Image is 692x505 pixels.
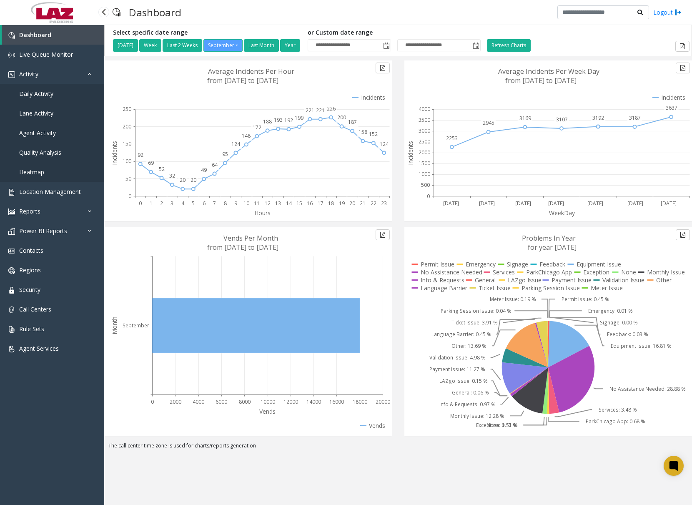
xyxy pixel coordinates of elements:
img: 'icon' [8,248,15,254]
text: 12000 [283,398,298,405]
button: Refresh Charts [487,39,531,52]
text: 10 [243,200,249,207]
text: 16000 [329,398,344,405]
text: 124 [380,141,389,148]
button: Export to pdf [376,229,390,240]
text: 199 [295,114,303,121]
text: 226 [327,105,336,112]
text: Other: 13.69 % [451,342,486,349]
text: Incidents [110,141,118,165]
button: September [203,39,243,52]
button: Last Month [244,39,279,52]
text: [DATE] [627,200,643,207]
span: Contacts [19,246,43,254]
img: 'icon' [8,32,15,39]
button: Export to pdf [676,63,690,73]
span: Activity [19,70,38,78]
text: 18000 [353,398,367,405]
text: WeekDay [549,209,575,217]
text: 7 [213,200,216,207]
text: 2500 [419,138,430,145]
span: Security [19,286,40,294]
text: [DATE] [443,200,459,207]
text: Payment Issue: 11.27 % [429,366,485,373]
text: Services: 3.48 % [599,406,637,413]
text: 1 [150,200,153,207]
text: [DATE] [515,200,531,207]
text: 172 [253,124,261,131]
text: 3187 [629,114,641,121]
img: 'icon' [8,52,15,58]
text: 15 [296,200,302,207]
text: 3 [170,200,173,207]
text: None: 1.51 % [486,422,518,429]
text: Signage: 0.00 % [600,319,638,326]
text: 20 [191,176,196,183]
text: Parking Session Issue: 0.04 % [441,307,511,314]
text: Average Incidents Per Week Day [498,67,599,76]
text: [DATE] [548,200,564,207]
text: 0 [139,200,142,207]
text: 3192 [592,114,604,121]
text: 200 [123,123,131,130]
text: 21 [360,200,366,207]
text: 13 [275,200,281,207]
button: Year [280,39,300,52]
text: 3500 [419,116,430,123]
text: 16 [307,200,313,207]
text: 12 [265,200,271,207]
span: Toggle popup [471,40,480,51]
text: 22 [371,200,376,207]
text: 6000 [216,398,227,405]
a: Logout [653,8,682,17]
img: 'icon' [8,71,15,78]
text: Language Barrier: 0.45 % [431,331,491,338]
text: 52 [159,166,165,173]
text: Permit Issue: 0.45 % [562,296,609,303]
text: 10000 [261,398,275,405]
span: Lane Activity [19,109,53,117]
text: Hours [254,209,271,217]
text: Feedback: 0.03 % [607,331,648,338]
text: LAZgo Issue: 0.15 % [439,377,488,384]
text: 64 [212,161,218,168]
text: 192 [284,117,293,124]
a: Dashboard [2,25,104,45]
img: 'icon' [8,189,15,196]
span: Dashboard [19,31,51,39]
text: 5 [192,200,195,207]
text: 8 [224,200,227,207]
text: 50 [125,175,131,182]
text: 95 [222,151,228,158]
span: Agent Activity [19,129,56,137]
text: 14 [286,200,292,207]
text: 4000 [193,398,204,405]
img: 'icon' [8,346,15,352]
text: from [DATE] to [DATE] [207,243,278,252]
span: Heatmap [19,168,44,176]
text: Problems In Year [522,234,576,243]
text: for year [DATE] [528,243,577,252]
text: Info & Requests: 0.97 % [439,401,496,408]
span: Agent Services [19,344,59,352]
text: 3000 [419,127,430,134]
text: 18 [328,200,334,207]
text: Incidents [406,141,414,165]
h5: Select specific date range [113,29,301,36]
text: 193 [274,116,283,123]
text: Monthly Issue: 12.28 % [450,412,504,420]
div: The call center time zone is used for charts/reports generation [104,442,692,454]
img: 'icon' [8,287,15,294]
text: 6 [203,200,206,207]
img: 'icon' [8,326,15,333]
text: 17 [318,200,323,207]
span: Power BI Reports [19,227,67,235]
text: [DATE] [661,200,677,207]
text: 1500 [419,160,430,167]
text: 148 [242,132,251,139]
text: 2 [160,200,163,207]
text: 23 [381,200,387,207]
text: 250 [123,106,131,113]
text: Average Incidents Per Hour [208,67,294,76]
text: [DATE] [587,200,603,207]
